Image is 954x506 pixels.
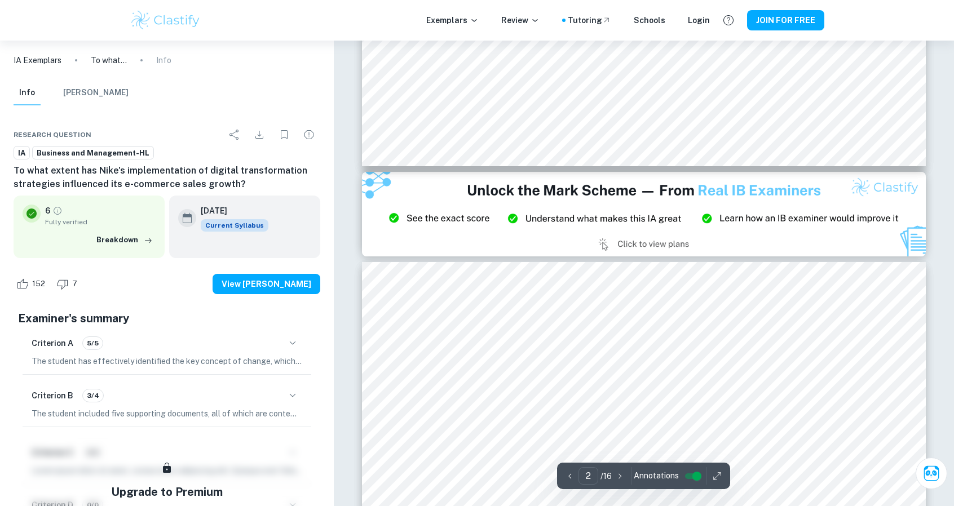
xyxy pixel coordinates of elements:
[32,389,73,402] h6: Criterion B
[26,278,51,290] span: 152
[32,146,154,160] a: Business and Management-HL
[719,11,738,30] button: Help and Feedback
[111,483,223,500] h5: Upgrade to Premium
[52,206,63,216] a: Grade fully verified
[634,470,679,482] span: Annotations
[156,54,171,66] p: Info
[213,274,320,294] button: View [PERSON_NAME]
[83,390,103,401] span: 3/4
[14,275,51,293] div: Like
[273,123,295,146] div: Bookmark
[54,275,83,293] div: Dislike
[66,278,83,290] span: 7
[568,14,611,26] a: Tutoring
[32,337,73,349] h6: Criterion A
[14,148,29,159] span: IA
[14,81,41,105] button: Info
[501,14,540,26] p: Review
[14,130,91,140] span: Research question
[94,232,156,248] button: Breakdown
[32,355,302,367] p: The student has effectively identified the key concept of change, which is clearly indicated on t...
[248,123,271,146] div: Download
[45,217,156,227] span: Fully verified
[33,148,153,159] span: Business and Management-HL
[14,164,320,191] h6: To what extent has Nike's implementation of digital transformation strategies influenced its e-co...
[83,338,103,348] span: 5/5
[916,458,947,489] button: Ask Clai
[747,10,824,30] button: JOIN FOR FREE
[201,219,268,232] div: This exemplar is based on the current syllabus. Feel free to refer to it for inspiration/ideas wh...
[298,123,320,146] div: Report issue
[362,172,926,256] img: Ad
[223,123,246,146] div: Share
[14,54,61,66] a: IA Exemplars
[32,407,302,420] p: The student included five supporting documents, all of which are contemporary and published withi...
[18,310,316,327] h5: Examiner's summary
[63,81,129,105] button: [PERSON_NAME]
[45,205,50,217] p: 6
[634,14,665,26] a: Schools
[600,470,612,482] p: / 16
[201,205,259,217] h6: [DATE]
[201,219,268,232] span: Current Syllabus
[14,146,30,160] a: IA
[91,54,127,66] p: To what extent has Nike's implementation of digital transformation strategies influenced its e-co...
[426,14,479,26] p: Exemplars
[130,9,201,32] img: Clastify logo
[688,14,710,26] a: Login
